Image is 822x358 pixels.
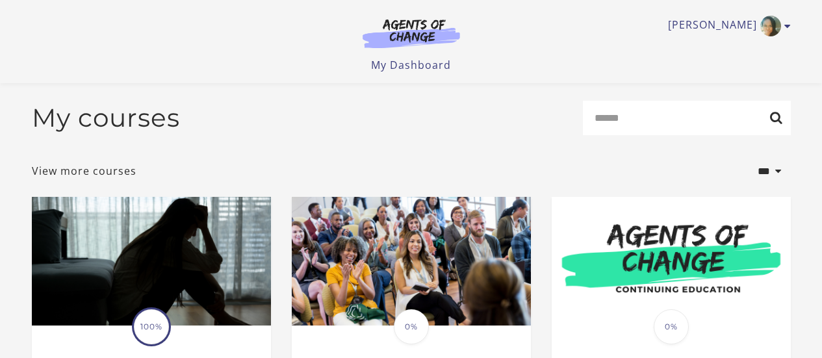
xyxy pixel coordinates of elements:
h2: My courses [32,103,180,133]
span: 0% [394,309,429,344]
a: View more courses [32,163,136,179]
span: 100% [134,309,169,344]
span: 0% [654,309,689,344]
img: Agents of Change Logo [349,18,474,48]
a: Toggle menu [668,16,784,36]
a: My Dashboard [371,58,451,72]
